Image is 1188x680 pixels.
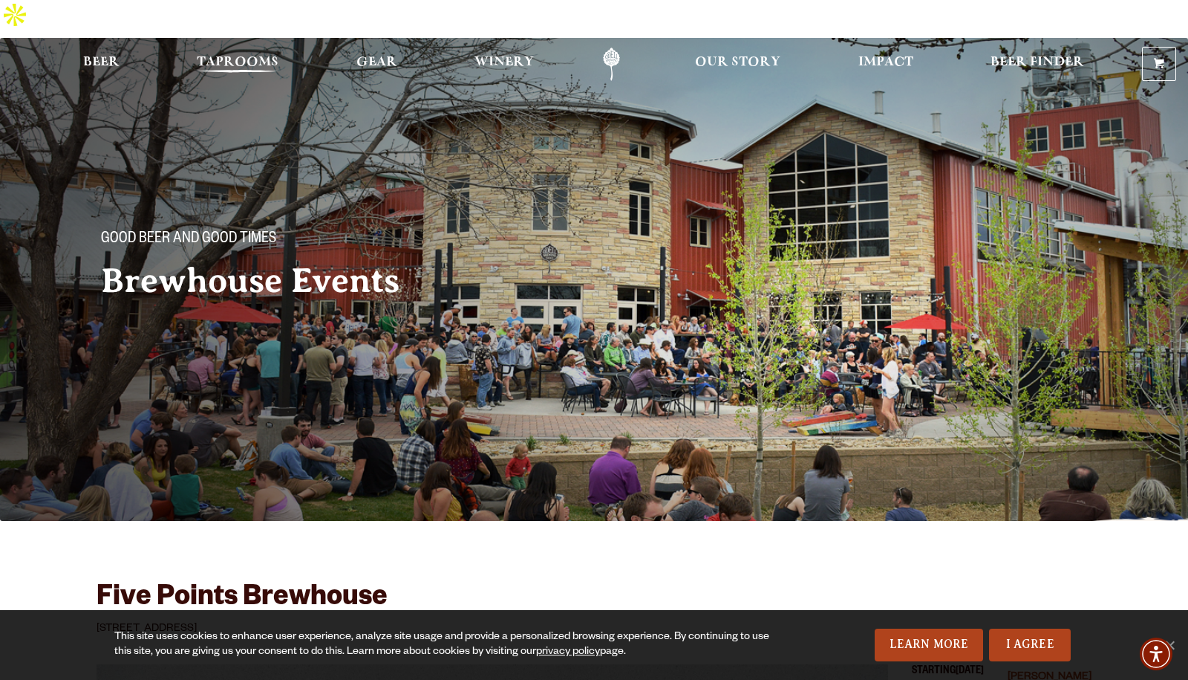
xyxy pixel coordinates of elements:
span: Our Story [695,56,780,68]
a: Winery [465,48,544,81]
a: privacy policy [536,647,600,658]
a: Taprooms [187,48,288,81]
a: Gear [347,48,407,81]
a: Impact [849,48,923,81]
span: Taprooms [197,56,278,68]
span: Beer [83,56,120,68]
span: Good Beer and Good Times [101,230,276,250]
a: Beer Finder [981,48,1094,81]
div: Accessibility Menu [1140,638,1172,670]
h3: Five Points Brewhouse [97,580,388,620]
a: Odell Home [584,48,639,81]
a: Our Story [685,48,790,81]
div: This site uses cookies to enhance user experience, analyze site usage and provide a personalized ... [114,630,783,660]
span: Impact [858,56,913,68]
span: Gear [356,56,397,68]
h2: Brewhouse Events [101,262,564,299]
a: Beer [74,48,129,81]
a: I Agree [989,629,1071,661]
span: Winery [474,56,534,68]
a: Learn More [875,629,984,661]
span: Beer Finder [990,56,1084,68]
